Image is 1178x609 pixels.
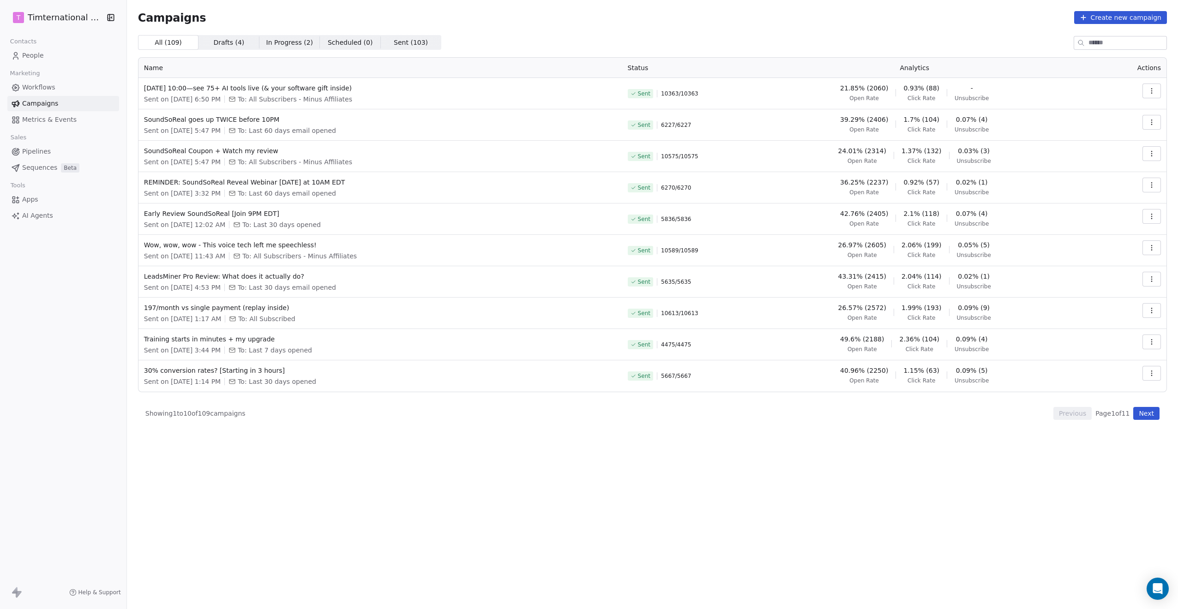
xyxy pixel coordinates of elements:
span: 1.99% (193) [902,303,942,312]
span: Tools [6,179,29,192]
span: Marketing [6,66,44,80]
span: Click Rate [908,251,935,259]
span: Unsubscribe [955,377,989,384]
span: Beta [61,163,79,173]
span: To: Last 30 days opened [238,377,316,386]
span: Sent on [DATE] 6:50 PM [144,95,221,104]
span: 0.02% (1) [958,272,990,281]
span: To: Last 30 days opened [242,220,321,229]
span: 0.05% (5) [958,240,990,250]
span: REMINDER: SoundSoReal Reveal Webinar [DATE] at 10AM EDT [144,178,617,187]
span: Unsubscribe [955,95,989,102]
span: Sent [638,310,650,317]
span: Click Rate [906,346,933,353]
span: 2.36% (104) [899,334,939,344]
span: Campaigns [138,11,206,24]
span: Metrics & Events [22,115,77,125]
span: Campaigns [22,99,58,108]
th: Analytics [738,58,1092,78]
th: Status [622,58,738,78]
span: To: All Subscribers - Minus Affiliates [238,157,352,167]
span: Unsubscribe [957,283,991,290]
span: Unsubscribe [955,126,989,133]
span: Sent [638,184,650,191]
span: Sent on [DATE] 11:43 AM [144,251,225,261]
span: Open Rate [849,126,879,133]
span: 39.29% (2406) [840,115,888,124]
th: Name [138,58,622,78]
div: Open Intercom Messenger [1147,578,1169,600]
span: Sent on [DATE] 3:32 PM [144,189,221,198]
span: Sent [638,215,650,223]
span: 6270 / 6270 [661,184,691,191]
span: 5635 / 5635 [661,278,691,286]
span: Contacts [6,35,41,48]
button: Create new campaign [1074,11,1167,24]
span: Sent on [DATE] 5:47 PM [144,126,221,135]
span: 43.31% (2415) [838,272,886,281]
a: Campaigns [7,96,119,111]
span: 0.07% (4) [956,209,988,218]
span: Sent [638,90,650,97]
span: 21.85% (2060) [840,84,888,93]
span: To: All Subscribers - Minus Affiliates [242,251,357,261]
span: SoundSoReal Coupon + Watch my review [144,146,617,155]
span: Sequences [22,163,57,173]
span: Click Rate [908,220,935,227]
span: Sent on [DATE] 1:14 PM [144,377,221,386]
span: Unsubscribe [955,189,989,196]
span: 2.04% (114) [902,272,942,281]
span: SoundSoReal goes up TWICE before 10PM [144,115,617,124]
span: To: Last 30 days email opened [238,283,336,292]
span: Unsubscribe [955,346,989,353]
span: 0.09% (9) [958,303,990,312]
span: Open Rate [847,157,877,165]
span: [DATE] 10:00—see 75+ AI tools live (& your software gift inside) [144,84,617,93]
span: Unsubscribe [957,157,991,165]
span: Training starts in minutes + my upgrade [144,334,617,344]
span: 30% conversion rates? [Starting in 3 hours] [144,366,617,375]
a: Help & Support [69,589,121,596]
span: 1.37% (132) [902,146,942,155]
span: 0.09% (4) [956,334,988,344]
button: TTimternational B.V. [11,10,100,25]
span: Sent [638,247,650,254]
span: Sent [638,278,650,286]
span: 5836 / 5836 [661,215,691,223]
span: Click Rate [908,126,935,133]
span: Sent on [DATE] 4:53 PM [144,283,221,292]
span: 2.06% (199) [902,240,942,250]
span: AI Agents [22,211,53,221]
span: Open Rate [847,283,877,290]
span: Sent on [DATE] 3:44 PM [144,346,221,355]
span: Unsubscribe [955,220,989,227]
a: Apps [7,192,119,207]
span: LeadsMiner Pro Review: What does it actually do? [144,272,617,281]
span: In Progress ( 2 ) [266,38,313,48]
span: Open Rate [847,314,877,322]
span: Early Review SoundSoReal [Join 9PM EDT] [144,209,617,218]
span: To: All Subscribers - Minus Affiliates [238,95,352,104]
span: 42.76% (2405) [840,209,888,218]
span: 2.1% (118) [903,209,939,218]
span: Unsubscribe [957,251,991,259]
span: Open Rate [849,220,879,227]
span: To: Last 7 days opened [238,346,312,355]
span: Timternational B.V. [28,12,103,24]
span: Workflows [22,83,55,92]
span: Sent ( 103 ) [394,38,428,48]
th: Actions [1092,58,1166,78]
span: Sent on [DATE] 5:47 PM [144,157,221,167]
span: 6227 / 6227 [661,121,691,129]
span: Sent [638,153,650,160]
span: 0.09% (5) [956,366,988,375]
span: 0.03% (3) [958,146,990,155]
span: Unsubscribe [957,314,991,322]
span: Click Rate [908,283,935,290]
span: Open Rate [847,251,877,259]
span: 10363 / 10363 [661,90,698,97]
span: Wow, wow, wow - This voice tech left me speechless! [144,240,617,250]
span: Sent on [DATE] 1:17 AM [144,314,222,323]
span: Sales [6,131,30,144]
span: 1.15% (63) [903,366,939,375]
